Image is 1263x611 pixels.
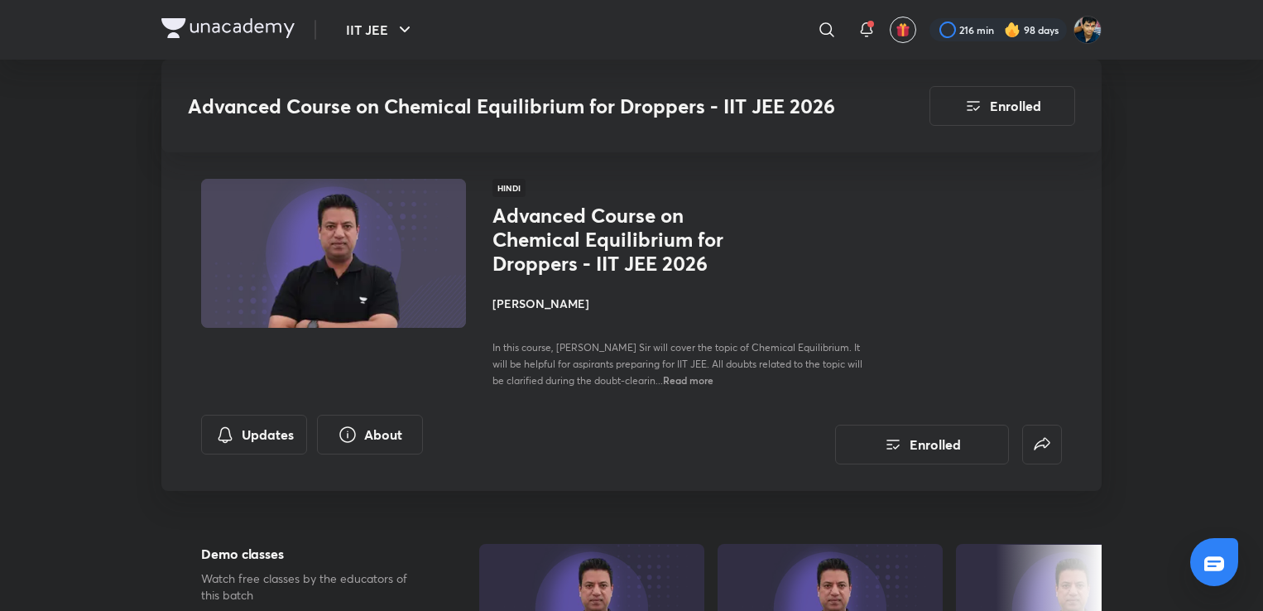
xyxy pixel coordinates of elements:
[1004,22,1020,38] img: streak
[188,94,836,118] h3: Advanced Course on Chemical Equilibrium for Droppers - IIT JEE 2026
[201,415,307,455] button: Updates
[201,544,426,564] h5: Demo classes
[201,570,426,604] p: Watch free classes by the educators of this batch
[835,425,1009,464] button: Enrolled
[890,17,916,43] button: avatar
[492,204,763,275] h1: Advanced Course on Chemical Equilibrium for Droppers - IIT JEE 2026
[199,177,468,330] img: Thumbnail
[161,18,295,42] a: Company Logo
[492,295,863,312] h4: [PERSON_NAME]
[1073,16,1102,44] img: SHREYANSH GUPTA
[161,18,295,38] img: Company Logo
[896,22,910,37] img: avatar
[492,341,862,387] span: In this course, [PERSON_NAME] Sir will cover the topic of Chemical Equilibrium. It will be helpfu...
[929,86,1075,126] button: Enrolled
[317,415,423,455] button: About
[492,179,526,197] span: Hindi
[1022,425,1062,464] button: false
[336,13,425,46] button: IIT JEE
[663,373,713,387] span: Read more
